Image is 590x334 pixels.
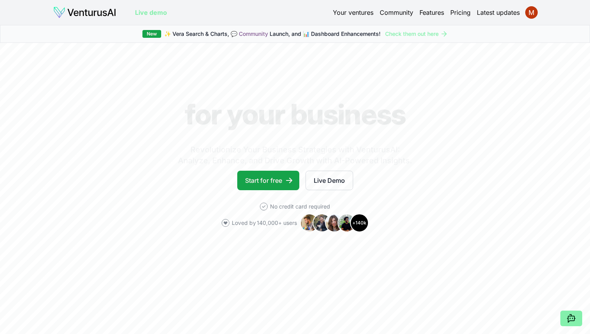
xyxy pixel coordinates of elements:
[53,6,116,19] img: logo
[300,214,319,232] img: Avatar 1
[450,8,471,17] a: Pricing
[313,214,331,232] img: Avatar 2
[380,8,413,17] a: Community
[306,171,353,190] a: Live Demo
[164,30,380,38] span: ✨ Vera Search & Charts, 💬 Launch, and 📊 Dashboard Enhancements!
[333,8,373,17] a: Your ventures
[135,8,167,17] a: Live demo
[385,30,448,38] a: Check them out here
[338,214,356,232] img: Avatar 4
[142,30,161,38] div: New
[525,6,538,19] img: ACg8ocJnrK25y-oFs-17kShx5ixUr98ymNOTHYuiPADN-ABB_zFziQ=s96-c
[325,214,344,232] img: Avatar 3
[239,30,268,37] a: Community
[419,8,444,17] a: Features
[477,8,520,17] a: Latest updates
[237,171,299,190] a: Start for free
